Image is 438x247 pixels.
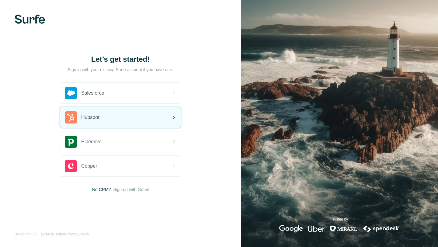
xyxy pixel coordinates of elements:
[65,136,77,148] img: pipedrive's logo
[66,232,89,236] a: Privacy Policy
[68,67,173,73] p: Sign in with your existing Surfe account if you have one.
[92,186,111,193] span: No CRM?
[81,138,102,145] span: Pipedrive
[329,225,357,232] img: mirakl's logo
[15,231,89,237] span: By signing up, I agree to &
[15,15,45,24] img: Surfe's logo
[308,225,325,232] img: uber's logo
[279,225,303,232] img: google's logo
[81,114,99,121] span: Hubspot
[81,162,97,170] span: Copper
[331,217,348,222] p: Trusted by
[54,232,64,236] a: Terms
[81,89,104,97] span: Salesforce
[362,225,400,232] img: spendesk's logo
[65,87,77,99] img: salesforce's logo
[60,54,181,64] h1: Let’s get started!
[65,111,77,123] img: hubspot's logo
[113,186,149,193] button: Sign up with Gmail
[65,160,77,172] img: copper's logo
